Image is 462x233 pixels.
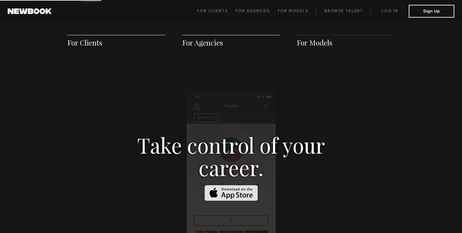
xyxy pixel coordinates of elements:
a: For Clients [197,7,235,15]
a: Log in [371,7,409,15]
a: For Models [278,7,316,15]
button: Sign Up [409,5,454,18]
a: For Clients [67,38,102,47]
img: Download on the App Store [204,185,258,201]
span: For Agencies [235,9,270,13]
a: For Agencies [235,7,278,15]
a: For Models [297,38,332,47]
h3: Take control of your career. [120,134,342,179]
span: For Clients [197,9,228,13]
a: For Agencies [182,38,223,47]
a: Browse Talent [316,7,371,15]
span: For Models [278,9,308,13]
